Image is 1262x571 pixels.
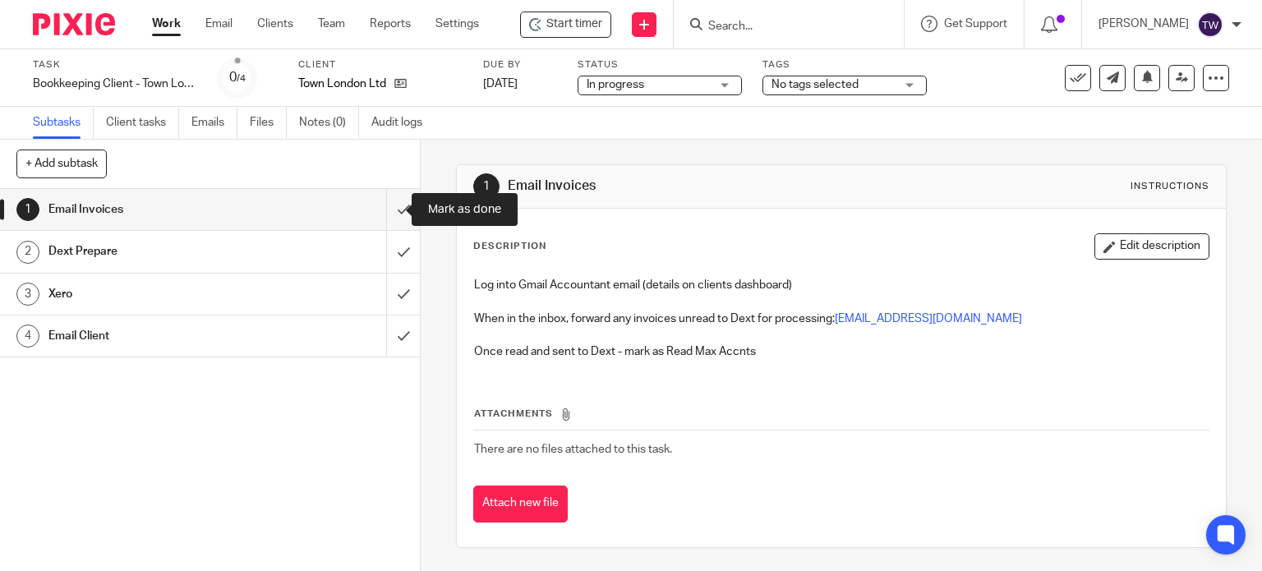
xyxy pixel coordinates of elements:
label: Tags [762,58,927,71]
label: Client [298,58,463,71]
h1: Email Invoices [48,197,263,222]
p: [PERSON_NAME] [1098,16,1189,32]
h1: Dext Prepare [48,239,263,264]
label: Due by [483,58,557,71]
div: Instructions [1131,180,1209,193]
button: Edit description [1094,233,1209,260]
label: Task [33,58,197,71]
p: Town London Ltd [298,76,386,92]
input: Search [707,20,854,35]
a: Client tasks [106,107,179,139]
p: When in the inbox, forward any invoices unread to Dext for processing: [474,311,1209,327]
span: No tags selected [771,79,859,90]
span: There are no files attached to this task. [474,444,672,455]
span: Start timer [546,16,602,33]
span: Get Support [944,18,1007,30]
span: Attachments [474,409,553,418]
small: /4 [237,74,246,83]
div: Bookkeeping Client - Town London Ltd [33,76,197,92]
div: 4 [16,325,39,348]
a: Files [250,107,287,139]
div: 1 [473,173,500,200]
div: 3 [16,283,39,306]
div: 1 [16,198,39,221]
div: 2 [16,241,39,264]
h1: Email Invoices [508,177,876,195]
a: Team [318,16,345,32]
a: Settings [435,16,479,32]
p: Log into Gmail Accountant email (details on clients dashboard) [474,277,1209,293]
a: Emails [191,107,237,139]
span: [DATE] [483,78,518,90]
button: Attach new file [473,486,568,523]
p: Description [473,240,546,253]
a: Clients [257,16,293,32]
a: Work [152,16,181,32]
a: Notes (0) [299,107,359,139]
h1: Email Client [48,324,263,348]
a: [EMAIL_ADDRESS][DOMAIN_NAME] [835,313,1022,325]
div: 0 [229,68,246,87]
div: Town London Ltd - Bookkeeping Client - Town London Ltd [520,12,611,38]
label: Status [578,58,742,71]
span: In progress [587,79,644,90]
h1: Xero [48,282,263,306]
a: Reports [370,16,411,32]
a: Audit logs [371,107,435,139]
img: Pixie [33,13,115,35]
img: svg%3E [1197,12,1223,38]
p: Once read and sent to Dext - mark as Read Max Accnts [474,343,1209,360]
a: Subtasks [33,107,94,139]
a: Email [205,16,233,32]
button: + Add subtask [16,150,107,177]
